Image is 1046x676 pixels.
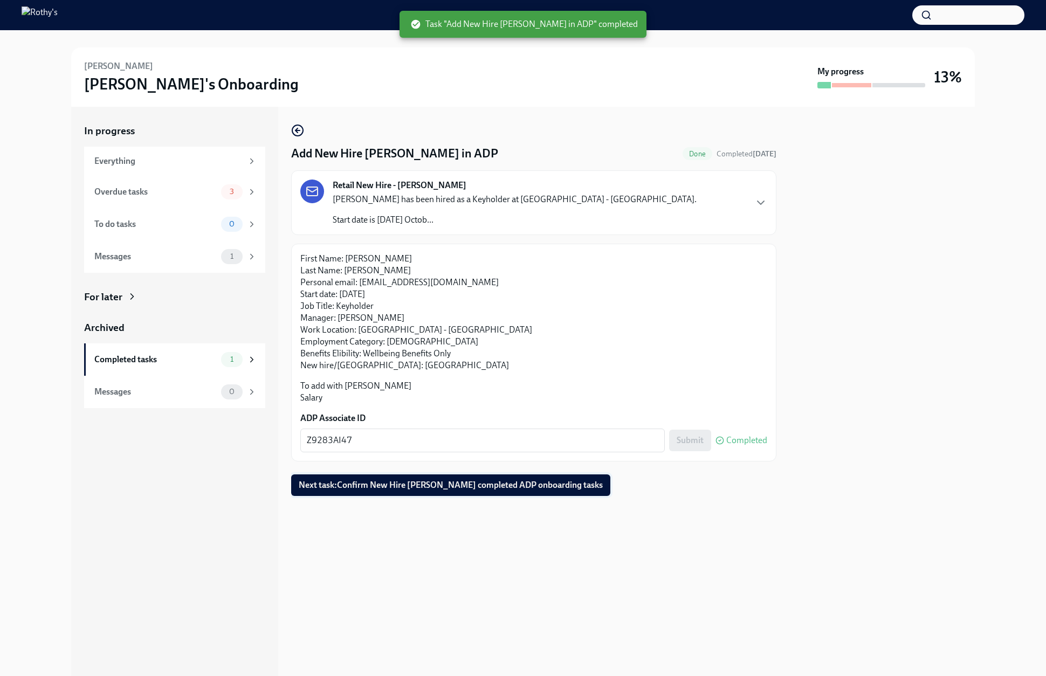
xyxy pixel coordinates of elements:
[300,253,767,371] p: First Name: [PERSON_NAME] Last Name: [PERSON_NAME] Personal email: [EMAIL_ADDRESS][DOMAIN_NAME] S...
[683,150,712,158] span: Done
[84,60,153,72] h6: [PERSON_NAME]
[223,388,241,396] span: 0
[934,67,962,87] h3: 13%
[223,188,240,196] span: 3
[22,6,58,24] img: Rothy's
[291,146,498,162] h4: Add New Hire [PERSON_NAME] in ADP
[84,124,265,138] a: In progress
[84,343,265,376] a: Completed tasks1
[84,74,299,94] h3: [PERSON_NAME]'s Onboarding
[84,290,265,304] a: For later
[84,240,265,273] a: Messages1
[333,180,466,191] strong: Retail New Hire - [PERSON_NAME]
[84,376,265,408] a: Messages0
[94,155,243,167] div: Everything
[817,66,864,78] strong: My progress
[84,321,265,335] a: Archived
[291,474,610,496] button: Next task:Confirm New Hire [PERSON_NAME] completed ADP onboarding tasks
[84,290,122,304] div: For later
[299,480,603,491] span: Next task : Confirm New Hire [PERSON_NAME] completed ADP onboarding tasks
[410,18,638,30] span: Task "Add New Hire [PERSON_NAME] in ADP" completed
[717,149,776,158] span: Completed
[84,147,265,176] a: Everything
[94,218,217,230] div: To do tasks
[84,176,265,208] a: Overdue tasks3
[94,186,217,198] div: Overdue tasks
[307,434,658,447] textarea: Z9283AI47
[94,354,217,365] div: Completed tasks
[84,208,265,240] a: To do tasks0
[300,380,767,404] p: To add with [PERSON_NAME] Salary
[333,194,697,205] p: [PERSON_NAME] has been hired as a Keyholder at [GEOGRAPHIC_DATA] - [GEOGRAPHIC_DATA].
[94,386,217,398] div: Messages
[726,436,767,445] span: Completed
[300,412,767,424] label: ADP Associate ID
[717,149,776,159] span: October 15th, 2025 13:14
[224,252,240,260] span: 1
[223,220,241,228] span: 0
[224,355,240,363] span: 1
[753,149,776,158] strong: [DATE]
[94,251,217,263] div: Messages
[333,214,697,226] p: Start date is [DATE] Octob...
